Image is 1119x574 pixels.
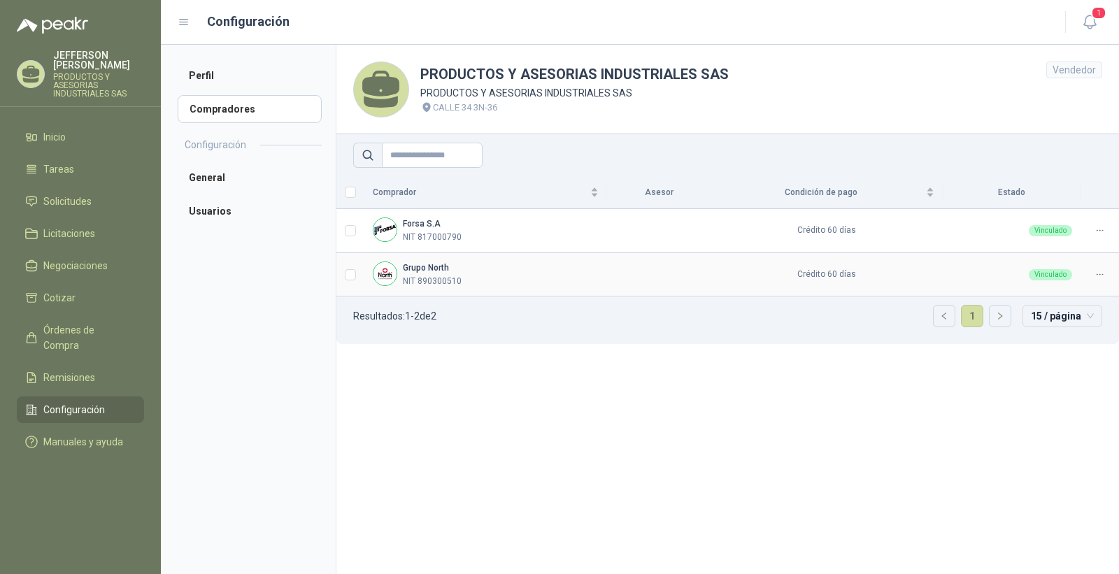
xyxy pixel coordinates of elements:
[178,62,322,89] a: Perfil
[990,306,1011,327] button: right
[43,434,123,450] span: Manuales y ayuda
[43,370,95,385] span: Remisiones
[1029,225,1072,236] div: Vinculado
[1091,6,1106,20] span: 1
[1077,10,1102,35] button: 1
[17,364,144,391] a: Remisiones
[43,129,66,145] span: Inicio
[17,252,144,279] a: Negociaciones
[373,262,397,285] img: Company Logo
[933,305,955,327] li: Página anterior
[961,305,983,327] li: 1
[433,101,497,115] p: CALLE 34 3N-36
[353,311,436,321] p: Resultados: 1 - 2 de 2
[403,263,449,273] b: Grupo North
[420,64,729,85] h1: PRODUCTOS Y ASESORIAS INDUSTRIALES SAS
[364,176,607,209] th: Comprador
[420,85,729,101] p: PRODUCTOS Y ASESORIAS INDUSTRIALES SAS
[17,156,144,182] a: Tareas
[1031,306,1094,327] span: 15 / página
[178,164,322,192] a: General
[185,137,246,152] h2: Configuración
[373,186,587,199] span: Comprador
[607,176,711,209] th: Asesor
[17,396,144,423] a: Configuración
[943,176,1081,209] th: Estado
[996,312,1004,320] span: right
[720,186,923,199] span: Condición de pago
[17,285,144,311] a: Cotizar
[17,220,144,247] a: Licitaciones
[1029,269,1072,280] div: Vinculado
[1022,305,1102,327] div: tamaño de página
[711,253,943,297] td: Crédito 60 días
[711,176,943,209] th: Condición de pago
[43,402,105,417] span: Configuración
[17,124,144,150] a: Inicio
[17,17,88,34] img: Logo peakr
[43,290,76,306] span: Cotizar
[940,312,948,320] span: left
[178,95,322,123] a: Compradores
[178,197,322,225] a: Usuarios
[207,12,290,31] h1: Configuración
[17,317,144,359] a: Órdenes de Compra
[43,258,108,273] span: Negociaciones
[43,322,131,353] span: Órdenes de Compra
[43,194,92,209] span: Solicitudes
[1046,62,1102,78] div: Vendedor
[53,73,144,98] p: PRODUCTOS Y ASESORIAS INDUSTRIALES SAS
[17,429,144,455] a: Manuales y ayuda
[17,188,144,215] a: Solicitudes
[43,162,74,177] span: Tareas
[989,305,1011,327] li: Página siguiente
[962,306,983,327] a: 1
[53,50,144,70] p: JEFFERSON [PERSON_NAME]
[373,218,397,241] img: Company Logo
[711,209,943,253] td: Crédito 60 días
[403,275,462,288] p: NIT 890300510
[403,231,462,244] p: NIT 817000790
[934,306,955,327] button: left
[403,219,441,229] b: Forsa S.A
[43,226,95,241] span: Licitaciones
